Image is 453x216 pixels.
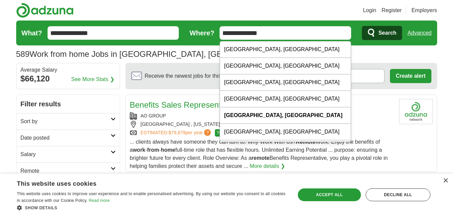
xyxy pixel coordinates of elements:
button: Search [362,26,402,40]
a: Login [363,6,376,14]
button: Create alert [390,69,431,83]
a: Remote [17,163,120,179]
strong: from [147,147,159,153]
h2: Filter results [17,95,120,113]
a: Advanced [407,26,431,40]
img: Company logo [399,99,433,124]
div: [GEOGRAPHIC_DATA], [GEOGRAPHIC_DATA] [220,58,351,74]
div: Average Salary [21,67,116,73]
div: AO GROUP [130,112,394,119]
a: Benefits Sales Representative -Work From Home [130,100,311,109]
strong: home [161,147,175,153]
img: Adzuna logo [16,3,74,18]
h1: Work from home Jobs in [GEOGRAPHIC_DATA], [GEOGRAPHIC_DATA] [16,49,292,59]
span: ... clients always have someone they can turn to. Why Work With Us? Work: Enjoy the benefits of a... [130,139,388,169]
span: ? [204,129,211,136]
span: Show details [25,206,57,210]
strong: work [133,147,145,153]
span: $79,679 [168,130,186,135]
div: [GEOGRAPHIC_DATA] , [US_STATE] , [130,121,394,128]
div: $66,120 [21,73,116,85]
a: Salary [17,146,120,163]
div: Decline all [366,188,430,201]
div: [GEOGRAPHIC_DATA], [GEOGRAPHIC_DATA] [220,41,351,58]
a: Employers [412,6,437,14]
div: Accept all [298,188,361,201]
a: ESTIMATED:$79,679per year? [141,129,213,137]
span: Receive the newest jobs for this search : [145,72,260,80]
h2: Remote [21,167,111,175]
strong: [GEOGRAPHIC_DATA], [GEOGRAPHIC_DATA] [224,112,342,118]
div: Close [443,178,448,183]
span: TOP MATCH [215,129,242,137]
span: This website uses cookies to improve user experience and to enable personalised advertising. By u... [17,191,285,203]
h2: Sort by [21,117,111,125]
span: Search [378,26,396,40]
a: Read more, opens a new window [89,198,110,203]
a: More details ❯ [250,162,285,170]
h2: Salary [21,150,111,158]
a: Sort by [17,113,120,130]
a: Register [381,6,402,14]
div: Show details [17,204,287,211]
div: [GEOGRAPHIC_DATA], [GEOGRAPHIC_DATA] [220,124,351,140]
label: What? [22,28,42,38]
div: [GEOGRAPHIC_DATA], [GEOGRAPHIC_DATA] [220,74,351,91]
label: Where? [190,28,214,38]
h2: Date posted [21,134,111,142]
a: Date posted [17,130,120,146]
div: [GEOGRAPHIC_DATA], [GEOGRAPHIC_DATA] [220,91,351,107]
strong: remote [252,155,270,161]
div: [GEOGRAPHIC_DATA], [GEOGRAPHIC_DATA] [220,140,351,157]
a: See More Stats ❯ [71,75,114,83]
span: 589 [16,48,30,60]
div: This website uses cookies [17,178,270,188]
